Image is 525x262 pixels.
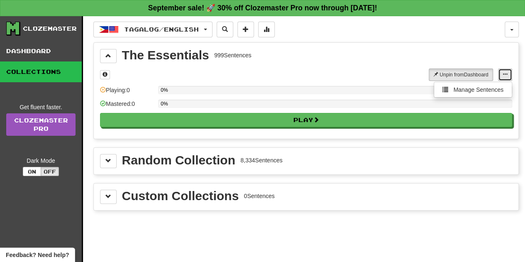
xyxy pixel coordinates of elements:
button: Unpin fromDashboard [429,69,493,81]
div: Mastered: 0 [100,100,154,113]
button: Search sentences [217,22,233,37]
span: Manage Sentences [453,86,503,93]
div: 999 Sentences [214,51,252,59]
span: Open feedback widget [6,251,69,259]
a: Manage Sentences [434,84,512,95]
button: More stats [258,22,275,37]
strong: September sale! 🚀 30% off Clozemaster Pro now through [DATE]! [148,4,377,12]
div: Get fluent faster. [6,103,76,111]
button: Play [100,113,512,127]
div: 8,334 Sentences [240,156,282,164]
div: Clozemaster [23,24,77,33]
div: Random Collection [122,154,235,167]
button: Off [41,167,59,176]
div: The Essentials [122,49,209,61]
span: Tagalog / English [124,26,199,33]
div: Dark Mode [6,157,76,165]
button: Add sentence to collection [237,22,254,37]
button: On [23,167,41,176]
a: ClozemasterPro [6,113,76,136]
div: Custom Collections [122,190,239,202]
div: Playing: 0 [100,86,154,100]
button: Tagalog/English [93,22,212,37]
div: 0 Sentences [244,192,275,200]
